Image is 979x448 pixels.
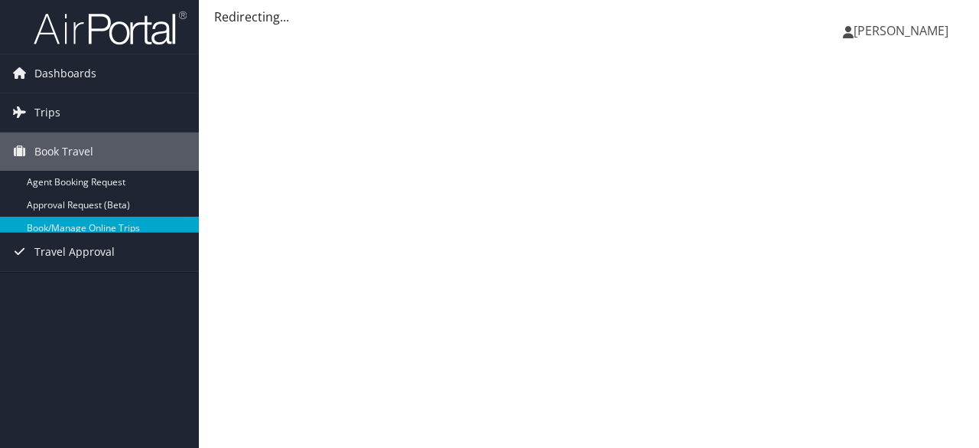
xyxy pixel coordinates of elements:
a: [PERSON_NAME] [843,8,964,54]
div: Redirecting... [214,8,964,26]
img: airportal-logo.png [34,10,187,46]
span: Trips [34,93,60,132]
span: Travel Approval [34,233,115,271]
span: [PERSON_NAME] [854,22,948,39]
span: Book Travel [34,132,93,171]
span: Dashboards [34,54,96,93]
